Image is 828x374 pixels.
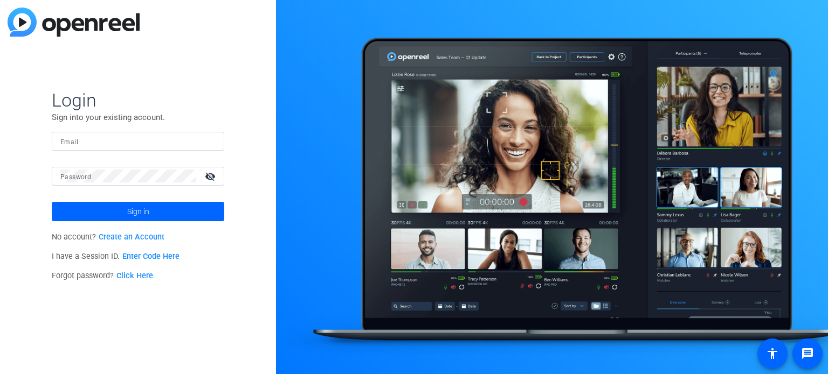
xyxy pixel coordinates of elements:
mat-label: Email [60,138,78,146]
input: Enter Email Address [60,135,216,147]
p: Sign into your existing account. [52,111,224,123]
span: No account? [52,232,164,242]
button: Sign in [52,202,224,221]
mat-icon: visibility_off [198,168,224,184]
span: I have a Session ID. [52,252,180,261]
span: Login [52,89,224,111]
mat-label: Password [60,173,91,181]
mat-icon: accessibility [766,347,779,360]
span: Forgot password? [52,271,153,280]
img: blue-gradient.svg [8,8,140,37]
span: Sign in [127,198,149,225]
a: Enter Code Here [122,252,180,261]
mat-icon: message [801,347,814,360]
a: Click Here [116,271,153,280]
a: Create an Account [99,232,164,242]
